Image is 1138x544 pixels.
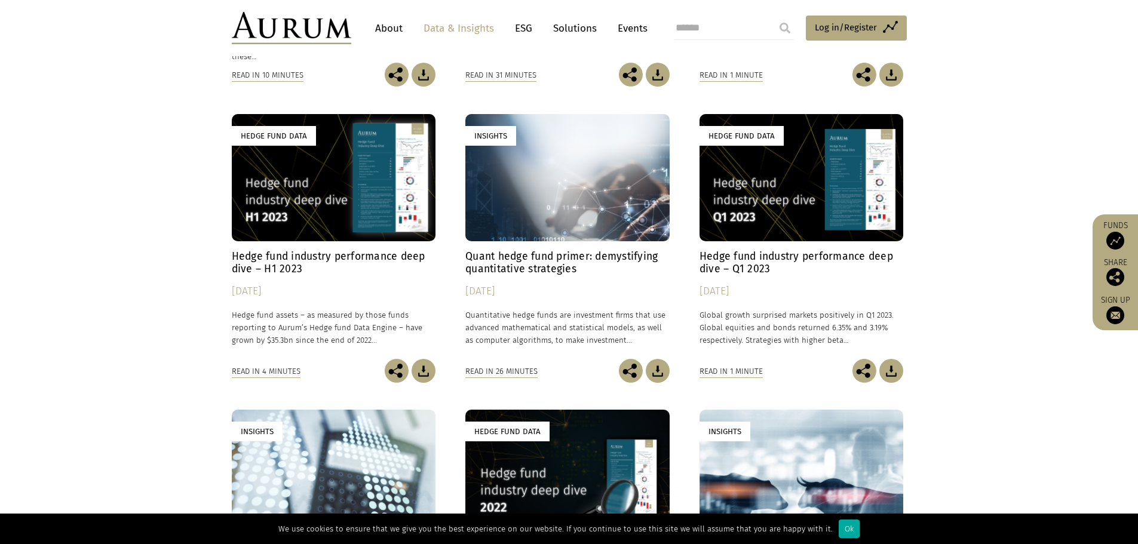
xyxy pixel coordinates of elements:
a: Hedge Fund Data Hedge fund industry performance deep dive – Q1 2023 [DATE] Global growth surprise... [700,114,904,359]
div: Ok [839,520,860,538]
div: Share [1099,259,1132,286]
a: Data & Insights [418,17,500,39]
a: ESG [509,17,538,39]
img: Share this post [852,359,876,383]
img: Share this post [1106,268,1124,286]
h4: Hedge fund industry performance deep dive – H1 2023 [232,250,436,275]
img: Download Article [879,359,903,383]
img: Download Article [879,63,903,87]
a: About [369,17,409,39]
span: Log in/Register [815,20,877,35]
div: Insights [232,422,283,441]
img: Download Article [412,63,435,87]
div: Hedge Fund Data [465,422,550,441]
h4: Hedge fund industry performance deep dive – Q1 2023 [700,250,904,275]
img: Sign up to our newsletter [1106,306,1124,324]
div: [DATE] [465,283,670,300]
div: Insights [465,126,516,146]
a: Solutions [547,17,603,39]
a: Insights Quant hedge fund primer: demystifying quantitative strategies [DATE] Quantitative hedge ... [465,114,670,359]
img: Share this post [619,63,643,87]
div: Read in 31 minutes [465,69,536,82]
div: Read in 10 minutes [232,69,303,82]
a: Hedge Fund Data Hedge fund industry performance deep dive – H1 2023 [DATE] Hedge fund assets – as... [232,114,436,359]
img: Share this post [385,63,409,87]
p: Hedge fund assets – as measured by those funds reporting to Aurum’s Hedge fund Data Engine – have... [232,309,436,346]
a: Funds [1099,220,1132,250]
p: Global growth surprised markets positively in Q1 2023. Global equities and bonds returned 6.35% a... [700,309,904,346]
img: Download Article [646,359,670,383]
div: Insights [700,422,750,441]
div: Read in 1 minute [700,365,763,378]
input: Submit [773,16,797,40]
img: Download Article [646,63,670,87]
div: [DATE] [700,283,904,300]
a: Sign up [1099,295,1132,324]
img: Share this post [385,359,409,383]
a: Events [612,17,648,39]
a: Log in/Register [806,16,907,41]
div: Hedge Fund Data [700,126,784,146]
h4: Quant hedge fund primer: demystifying quantitative strategies [465,250,670,275]
img: Access Funds [1106,232,1124,250]
img: Download Article [412,359,435,383]
img: Share this post [619,359,643,383]
div: [DATE] [232,283,436,300]
div: Read in 26 minutes [465,365,538,378]
img: Share this post [852,63,876,87]
div: Hedge Fund Data [232,126,316,146]
div: Read in 1 minute [700,69,763,82]
div: Read in 4 minutes [232,365,300,378]
img: Aurum [232,12,351,44]
p: Quantitative hedge funds are investment firms that use advanced mathematical and statistical mode... [465,309,670,346]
